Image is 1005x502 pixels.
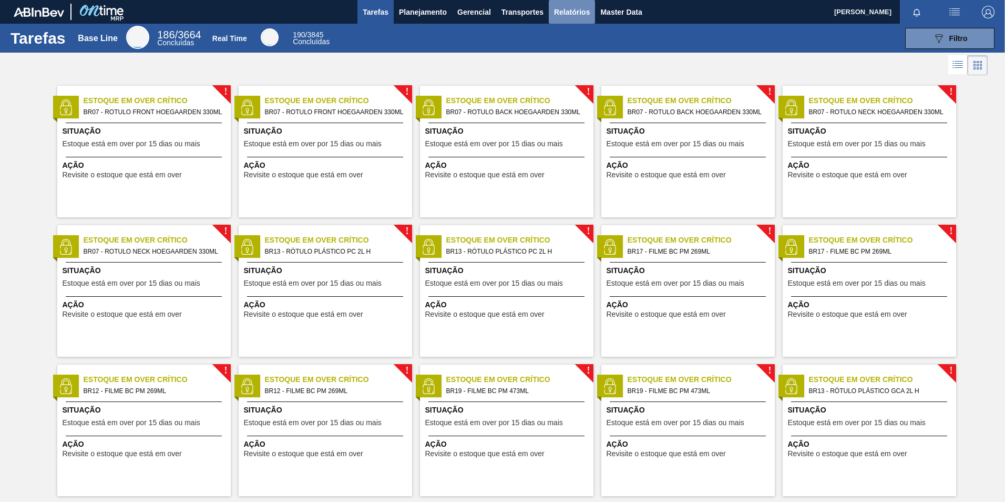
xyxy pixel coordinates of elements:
[63,310,182,318] span: Revisite o estoque que está em over
[58,378,74,394] img: status
[425,419,563,427] span: Estoque está em over por 15 dias ou mais
[224,227,227,235] span: !
[293,31,323,39] span: / 3845
[84,95,231,106] span: Estoque em Over Crítico
[628,95,775,106] span: Estoque em Over Crítico
[788,279,926,287] span: Estoque está em over por 15 dias ou mais
[607,265,772,276] span: Situação
[405,227,408,235] span: !
[809,246,948,257] span: BR17 - FILME BC PM 269ML
[212,34,247,43] div: Real Time
[425,171,545,179] span: Revisite o estoque que está em over
[783,239,799,255] img: status
[244,450,363,458] span: Revisite o estoque que está em over
[265,235,412,246] span: Estoque em Over Crítico
[265,106,404,118] span: BR07 - ROTULO FRONT HOEGAARDEN 330ML
[63,126,228,137] span: Situação
[244,160,409,171] span: Ação
[948,55,968,75] div: Visão em Lista
[425,279,563,287] span: Estoque está em over por 15 dias ou mais
[501,6,543,18] span: Transportes
[265,385,404,397] span: BR12 - FILME BC PM 269ML
[399,6,447,18] span: Planejamento
[587,367,590,375] span: !
[809,95,956,106] span: Estoque em Over Crítico
[425,450,545,458] span: Revisite o estoque que está em over
[809,385,948,397] span: BR13 - RÓTULO PLÁSTICO GCA 2L H
[446,374,593,385] span: Estoque em Over Crítico
[265,246,404,257] span: BR13 - RÓTULO PLÁSTICO PC 2L H
[84,246,222,257] span: BR07 - ROTULO NECK HOEGAARDEN 330ML
[63,405,228,416] span: Situação
[363,6,388,18] span: Tarefas
[63,450,182,458] span: Revisite o estoque que está em over
[628,246,766,257] span: BR17 - FILME BC PM 269ML
[607,299,772,310] span: Ação
[63,439,228,450] span: Ação
[788,419,926,427] span: Estoque está em over por 15 dias ou mais
[224,88,227,96] span: !
[457,6,491,18] span: Gerencial
[425,439,591,450] span: Ação
[425,140,563,148] span: Estoque está em over por 15 dias ou mais
[809,106,948,118] span: BR07 - ROTULO NECK HOEGAARDEN 330ML
[607,439,772,450] span: Ação
[607,419,744,427] span: Estoque está em over por 15 dias ou mais
[244,405,409,416] span: Situação
[84,106,222,118] span: BR07 - ROTULO FRONT HOEGAARDEN 330ML
[607,310,726,318] span: Revisite o estoque que está em over
[244,140,382,148] span: Estoque está em over por 15 dias ou mais
[63,419,200,427] span: Estoque está em over por 15 dias ou mais
[788,160,953,171] span: Ação
[63,299,228,310] span: Ação
[948,6,961,18] img: userActions
[788,439,953,450] span: Ação
[809,235,956,246] span: Estoque em Over Crítico
[63,160,228,171] span: Ação
[265,374,412,385] span: Estoque em Over Crítico
[244,419,382,427] span: Estoque está em over por 15 dias ou mais
[405,88,408,96] span: !
[788,265,953,276] span: Situação
[949,367,952,375] span: !
[607,405,772,416] span: Situação
[293,37,330,46] span: Concluídas
[84,374,231,385] span: Estoque em Over Crítico
[84,385,222,397] span: BR12 - FILME BC PM 269ML
[157,29,201,41] span: / 3664
[421,378,436,394] img: status
[239,99,255,115] img: status
[63,171,182,179] span: Revisite o estoque que está em over
[425,299,591,310] span: Ação
[11,32,66,44] h1: Tarefas
[425,405,591,416] span: Situação
[63,140,200,148] span: Estoque está em over por 15 dias ou mais
[244,171,363,179] span: Revisite o estoque que está em over
[788,140,926,148] span: Estoque está em over por 15 dias ou mais
[446,106,585,118] span: BR07 - ROTULO BACK HOEGAARDEN 330ML
[607,171,726,179] span: Revisite o estoque que está em over
[788,126,953,137] span: Situação
[587,227,590,235] span: !
[244,279,382,287] span: Estoque está em over por 15 dias ou mais
[949,34,968,43] span: Filtro
[84,235,231,246] span: Estoque em Over Crítico
[224,367,227,375] span: !
[900,5,934,19] button: Notificações
[600,6,642,18] span: Master Data
[446,385,585,397] span: BR19 - FILME BC PM 473ML
[788,450,907,458] span: Revisite o estoque que está em over
[58,99,74,115] img: status
[554,6,590,18] span: Relatórios
[244,439,409,450] span: Ação
[244,310,363,318] span: Revisite o estoque que está em over
[982,6,994,18] img: Logout
[788,171,907,179] span: Revisite o estoque que está em over
[788,310,907,318] span: Revisite o estoque que está em over
[446,246,585,257] span: BR13 - RÓTULO PLÁSTICO PC 2L H
[607,279,744,287] span: Estoque está em over por 15 dias ou mais
[949,88,952,96] span: !
[425,160,591,171] span: Ação
[265,95,412,106] span: Estoque em Over Crítico
[78,34,118,43] div: Base Line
